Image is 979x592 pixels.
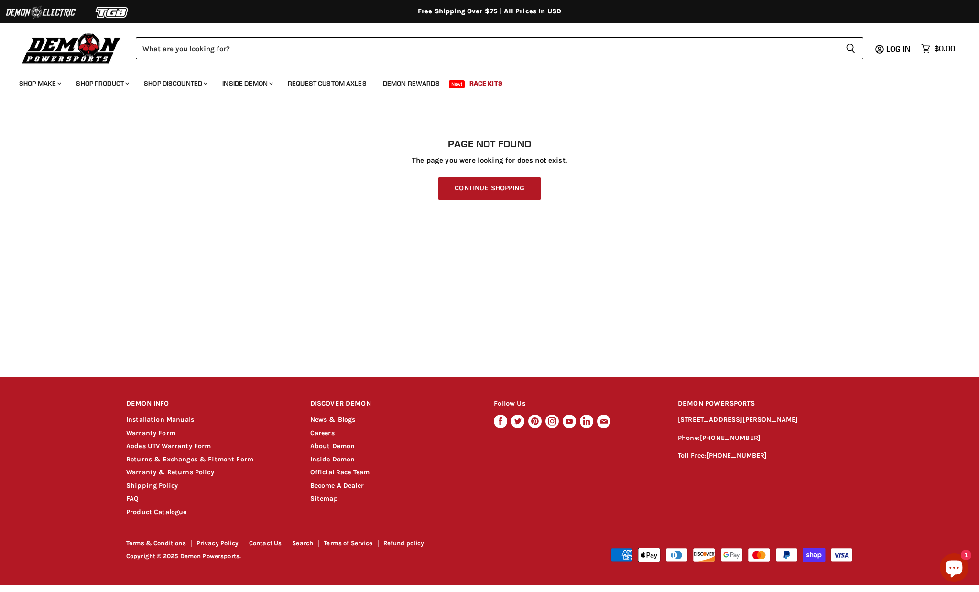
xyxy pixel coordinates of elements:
[838,37,863,59] button: Search
[383,539,424,547] a: Refund policy
[249,539,282,547] a: Contact Us
[126,138,853,150] h1: Page not found
[462,74,510,93] a: Race Kits
[126,393,292,415] h2: DEMON INFO
[376,74,447,93] a: Demon Rewards
[136,37,838,59] input: Search
[126,494,139,503] a: FAQ
[126,539,186,547] a: Terms & Conditions
[292,539,313,547] a: Search
[707,451,767,460] a: [PHONE_NUMBER]
[136,37,863,59] form: Product
[126,482,178,490] a: Shipping Policy
[882,44,916,53] a: Log in
[5,3,76,22] img: Demon Electric Logo 2
[12,74,67,93] a: Shop Make
[126,468,214,476] a: Warranty & Returns Policy
[126,553,490,560] p: Copyright © 2025 Demon Powersports.
[12,70,953,93] ul: Main menu
[126,508,187,516] a: Product Catalogue
[934,44,955,53] span: $0.00
[126,429,175,437] a: Warranty Form
[215,74,279,93] a: Inside Demon
[310,455,355,463] a: Inside Demon
[19,31,124,65] img: Demon Powersports
[310,468,370,476] a: Official Race Team
[310,482,364,490] a: Become A Dealer
[678,393,853,415] h2: DEMON POWERSPORTS
[126,442,211,450] a: Aodes UTV Warranty Form
[678,450,853,461] p: Toll Free:
[438,177,541,200] a: Continue Shopping
[126,156,853,164] p: The page you were looking for does not exist.
[324,539,372,547] a: Terms of Service
[449,80,465,88] span: New!
[69,74,135,93] a: Shop Product
[310,416,356,424] a: News & Blogs
[494,393,660,415] h2: Follow Us
[126,416,194,424] a: Installation Manuals
[310,393,476,415] h2: DISCOVER DEMON
[310,429,335,437] a: Careers
[137,74,213,93] a: Shop Discounted
[126,455,253,463] a: Returns & Exchanges & Fitment Form
[310,494,338,503] a: Sitemap
[196,539,239,547] a: Privacy Policy
[678,433,853,444] p: Phone:
[76,3,148,22] img: TGB Logo 2
[678,415,853,426] p: [STREET_ADDRESS][PERSON_NAME]
[937,553,971,584] inbox-online-store-chat: Shopify online store chat
[916,42,960,55] a: $0.00
[310,442,355,450] a: About Demon
[700,434,761,442] a: [PHONE_NUMBER]
[126,540,490,550] nav: Footer
[886,44,911,54] span: Log in
[107,7,872,16] div: Free Shipping Over $75 | All Prices In USD
[281,74,374,93] a: Request Custom Axles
